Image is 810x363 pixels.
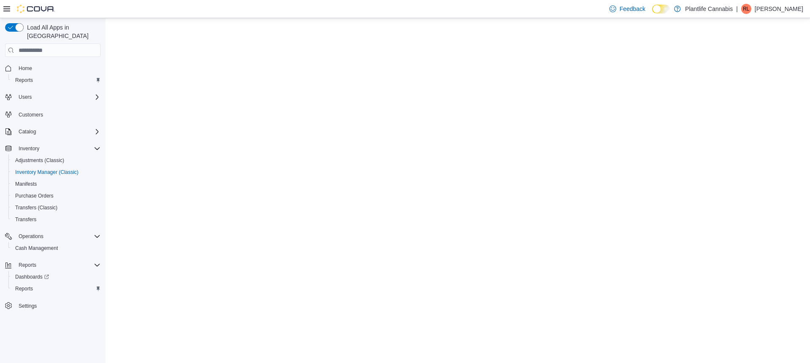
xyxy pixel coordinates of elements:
[652,5,670,14] input: Dark Mode
[741,4,751,14] div: Rob Loree
[8,214,104,225] button: Transfers
[15,260,40,270] button: Reports
[15,260,101,270] span: Reports
[19,262,36,268] span: Reports
[12,155,68,165] a: Adjustments (Classic)
[12,191,57,201] a: Purchase Orders
[620,5,645,13] span: Feedback
[606,0,649,17] a: Feedback
[19,128,36,135] span: Catalog
[12,243,61,253] a: Cash Management
[15,92,35,102] button: Users
[2,126,104,138] button: Catalog
[12,272,101,282] span: Dashboards
[2,91,104,103] button: Users
[8,271,104,283] a: Dashboards
[19,303,37,309] span: Settings
[15,157,64,164] span: Adjustments (Classic)
[24,23,101,40] span: Load All Apps in [GEOGRAPHIC_DATA]
[12,75,36,85] a: Reports
[12,167,101,177] span: Inventory Manager (Classic)
[15,216,36,223] span: Transfers
[15,181,37,187] span: Manifests
[19,233,43,240] span: Operations
[15,109,101,119] span: Customers
[12,167,82,177] a: Inventory Manager (Classic)
[17,5,55,13] img: Cova
[2,259,104,271] button: Reports
[12,214,40,225] a: Transfers
[8,190,104,202] button: Purchase Orders
[2,143,104,154] button: Inventory
[15,301,101,311] span: Settings
[15,285,33,292] span: Reports
[15,144,43,154] button: Inventory
[19,65,32,72] span: Home
[8,166,104,178] button: Inventory Manager (Classic)
[2,108,104,120] button: Customers
[15,231,47,241] button: Operations
[15,274,49,280] span: Dashboards
[12,243,101,253] span: Cash Management
[15,301,40,311] a: Settings
[15,169,79,176] span: Inventory Manager (Classic)
[8,202,104,214] button: Transfers (Classic)
[15,63,35,73] a: Home
[8,74,104,86] button: Reports
[12,203,101,213] span: Transfers (Classic)
[15,204,57,211] span: Transfers (Classic)
[19,94,32,100] span: Users
[15,245,58,252] span: Cash Management
[19,111,43,118] span: Customers
[12,179,101,189] span: Manifests
[8,283,104,295] button: Reports
[12,284,101,294] span: Reports
[12,284,36,294] a: Reports
[8,242,104,254] button: Cash Management
[15,92,101,102] span: Users
[8,178,104,190] button: Manifests
[19,145,39,152] span: Inventory
[8,154,104,166] button: Adjustments (Classic)
[12,155,101,165] span: Adjustments (Classic)
[12,272,52,282] a: Dashboards
[2,62,104,74] button: Home
[2,300,104,312] button: Settings
[15,127,39,137] button: Catalog
[15,127,101,137] span: Catalog
[5,59,101,334] nav: Complex example
[15,144,101,154] span: Inventory
[12,179,40,189] a: Manifests
[12,191,101,201] span: Purchase Orders
[15,192,54,199] span: Purchase Orders
[736,4,738,14] p: |
[685,4,733,14] p: Plantlife Cannabis
[12,214,101,225] span: Transfers
[755,4,803,14] p: [PERSON_NAME]
[12,75,101,85] span: Reports
[2,230,104,242] button: Operations
[12,203,61,213] a: Transfers (Classic)
[15,63,101,73] span: Home
[15,110,46,120] a: Customers
[743,4,749,14] span: RL
[15,231,101,241] span: Operations
[15,77,33,84] span: Reports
